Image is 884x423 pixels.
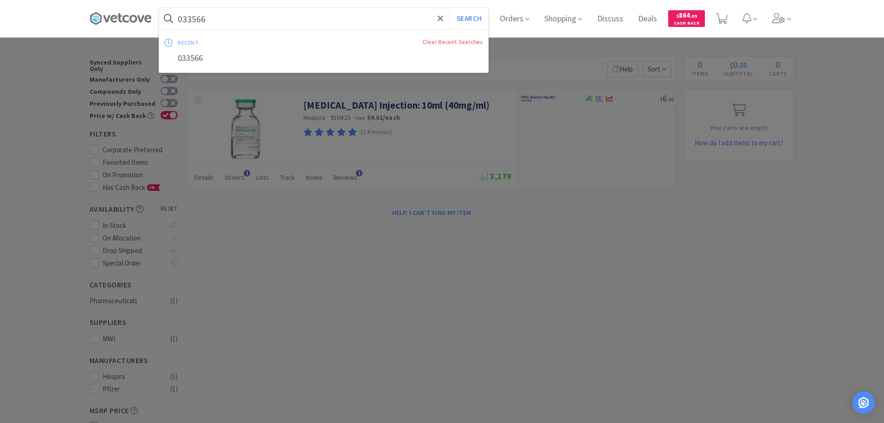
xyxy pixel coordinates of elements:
span: . 89 [690,13,697,19]
a: Discuss [594,15,627,23]
a: $864.89Cash Back [668,6,705,31]
button: Search [450,8,488,29]
a: Deals [634,15,661,23]
span: $ [677,13,679,19]
a: Clear Recent Searches [422,38,483,46]
span: Cash Back [674,21,699,27]
div: Open Intercom Messenger [852,391,875,414]
span: 864 [677,11,697,20]
input: Search by item, sku, manufacturer, ingredient, size... [159,8,488,29]
div: recent [178,35,310,50]
div: 033566 [159,50,488,67]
